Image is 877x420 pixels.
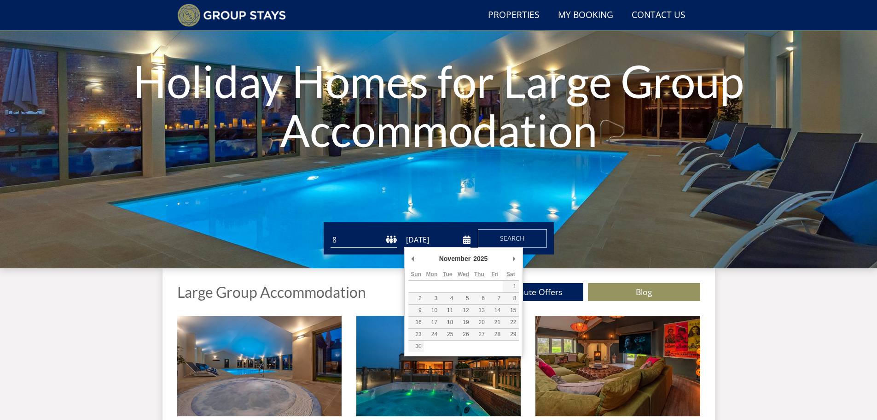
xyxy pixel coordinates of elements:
button: 2 [408,293,424,304]
span: Search [500,234,525,243]
button: 11 [440,305,455,316]
button: 24 [424,329,440,340]
button: 7 [487,293,503,304]
button: 26 [455,329,471,340]
button: Previous Month [408,252,418,266]
button: 6 [471,293,487,304]
img: Group Stays [177,4,286,27]
abbr: Sunday [411,271,421,278]
a: Properties [484,5,543,26]
abbr: Monday [426,271,438,278]
a: My Booking [554,5,617,26]
button: 18 [440,317,455,328]
button: 12 [455,305,471,316]
button: 30 [408,341,424,352]
button: 15 [503,305,518,316]
button: 10 [424,305,440,316]
abbr: Saturday [506,271,515,278]
button: 4 [440,293,455,304]
button: 13 [471,305,487,316]
button: 22 [503,317,518,328]
h1: Holiday Homes for Large Group Accommodation [132,38,746,172]
abbr: Friday [491,271,498,278]
button: 19 [455,317,471,328]
button: 16 [408,317,424,328]
a: Last Minute Offers [471,283,583,301]
button: 28 [487,329,503,340]
button: 21 [487,317,503,328]
button: 27 [471,329,487,340]
button: 3 [424,293,440,304]
input: Arrival Date [404,232,470,248]
button: 20 [471,317,487,328]
abbr: Thursday [474,271,484,278]
button: Search [478,229,547,248]
div: 2025 [472,252,489,266]
button: 1 [503,281,518,292]
h1: Large Group Accommodation [177,284,366,300]
a: Blog [588,283,700,301]
button: 17 [424,317,440,328]
button: 14 [487,305,503,316]
img: 'Swimming Pool' - Large Group Accommodation Holiday Ideas [177,316,342,416]
button: 29 [503,329,518,340]
abbr: Wednesday [458,271,469,278]
button: 9 [408,305,424,316]
button: 23 [408,329,424,340]
abbr: Tuesday [443,271,452,278]
button: 25 [440,329,455,340]
button: 5 [455,293,471,304]
img: 'Cinemas or Movie Rooms' - Large Group Accommodation Holiday Ideas [535,316,700,416]
button: Next Month [510,252,519,266]
div: November [438,252,472,266]
a: Contact Us [628,5,689,26]
img: 'Hot Tubs' - Large Group Accommodation Holiday Ideas [356,316,521,416]
button: 8 [503,293,518,304]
